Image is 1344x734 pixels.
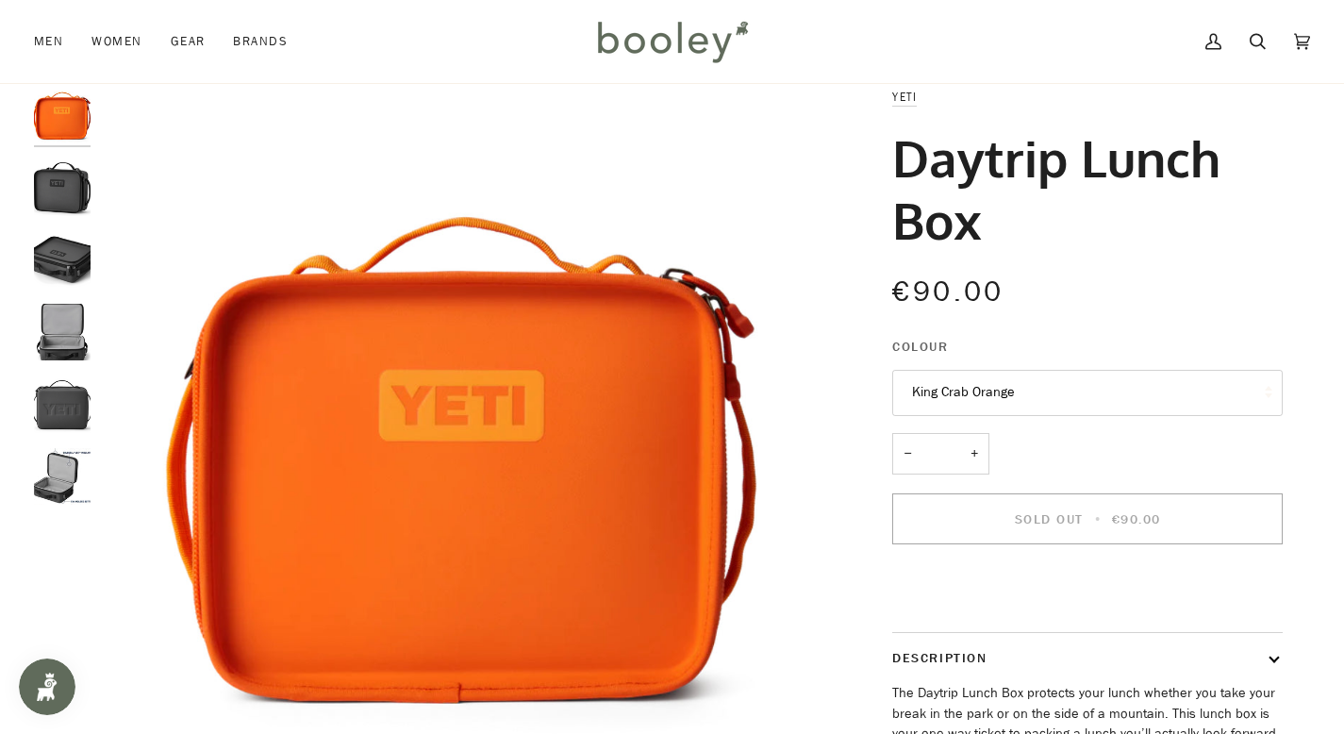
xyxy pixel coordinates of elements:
[892,433,989,475] input: Quantity
[34,231,91,288] img: Yeti Daytrip Lunch Box - Booley Galway
[892,89,917,105] a: YETI
[959,433,989,475] button: +
[34,159,91,216] img: Yeti Daytrip Lunch Box - Booley Galway
[91,32,141,51] span: Women
[892,337,948,357] span: Colour
[1015,510,1084,528] span: Sold Out
[34,32,63,51] span: Men
[892,493,1283,544] button: Sold Out • €90.00
[892,126,1269,251] h1: Daytrip Lunch Box
[1089,510,1107,528] span: •
[19,659,75,715] iframe: Button to open loyalty program pop-up
[892,433,922,475] button: −
[171,32,206,51] span: Gear
[34,376,91,433] img: Yeti Daytrip Lunch Box - Booley Galway
[892,370,1283,416] button: King Crab Orange
[1112,510,1161,528] span: €90.00
[34,87,91,143] img: Yeti Daytrip Lunch Box King Crab Orange - Booley Galway
[892,273,1004,311] span: €90.00
[233,32,288,51] span: Brands
[34,304,91,360] img: Yeti Daytrip Lunch Box - Booley Galway
[892,633,1283,683] button: Description
[34,448,91,505] img: Yeti Daytrip Lunch Box - Booley Galway
[589,14,755,69] img: Booley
